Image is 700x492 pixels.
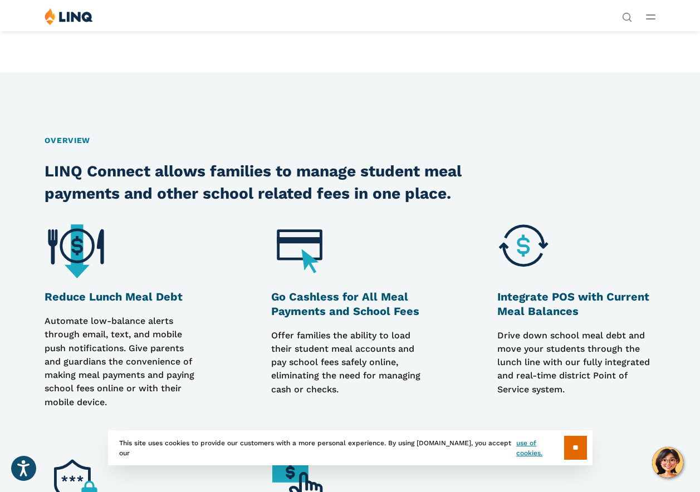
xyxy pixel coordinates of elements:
img: LINQ | K‑12 Software [45,8,93,25]
h2: LINQ Connect allows families to manage student meal payments and other school related fees in one... [45,160,498,205]
p: Automate low-balance alerts through email, text, and mobile push notifications. Give parents and ... [45,314,202,409]
a: use of cookies. [516,438,564,458]
h2: Overview [45,135,655,146]
div: This site uses cookies to provide our customers with a more personal experience. By using [DOMAIN... [108,430,593,465]
p: Drive down school meal debt and move your students through the lunch line with our fully integrat... [497,329,655,410]
h3: Go Cashless for All Meal Payments and School Fees [271,290,429,318]
button: Hello, have a question? Let’s chat. [652,447,683,478]
p: Offer families the ability to load their student meal accounts and pay school fees safely online,... [271,329,429,410]
h3: Integrate POS with Current Meal Balances [497,290,655,318]
nav: Utility Navigation [622,8,632,21]
h3: Reduce Lunch Meal Debt [45,290,202,304]
button: Open Main Menu [646,11,655,23]
button: Open Search Bar [622,11,632,21]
